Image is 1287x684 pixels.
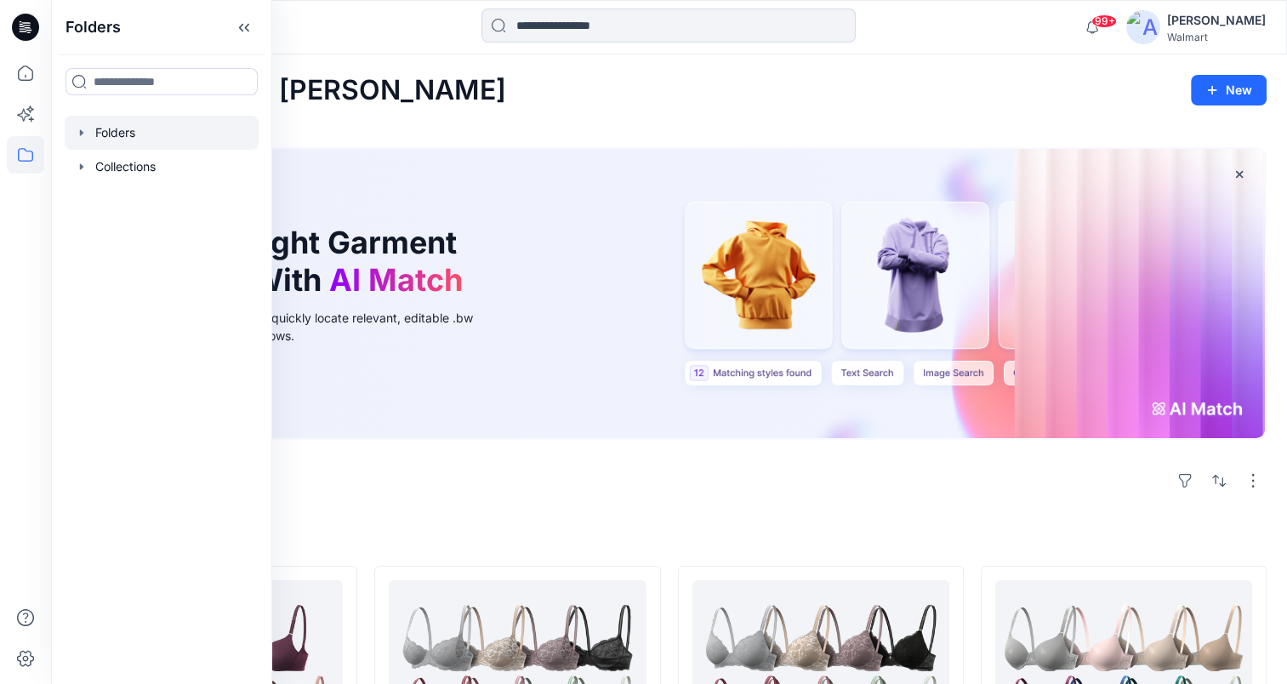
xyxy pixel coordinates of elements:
[114,309,497,345] div: Use text or image search to quickly locate relevant, editable .bw files for faster design workflows.
[1126,10,1160,44] img: avatar
[329,261,463,299] span: AI Match
[114,225,471,298] h1: Find the Right Garment Instantly With
[1167,31,1266,43] div: Walmart
[1091,14,1117,28] span: 99+
[71,75,506,106] h2: Welcome back, [PERSON_NAME]
[71,528,1267,549] h4: Styles
[1191,75,1267,105] button: New
[1167,10,1266,31] div: [PERSON_NAME]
